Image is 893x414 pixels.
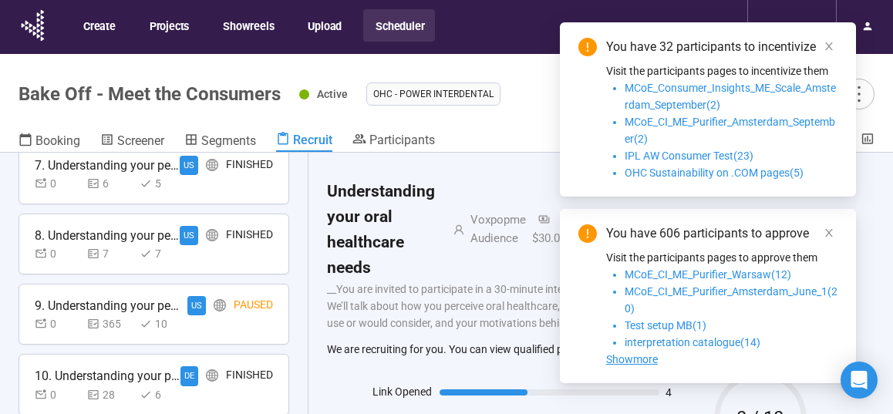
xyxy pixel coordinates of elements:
[234,296,273,315] div: Paused
[35,386,81,403] div: 0
[824,227,834,238] span: close
[606,249,837,266] p: Visit the participants pages to approve them
[606,38,837,56] div: You have 32 participants to incentivize
[373,86,494,102] span: OHC - Power Interdental
[317,88,348,100] span: Active
[87,315,133,332] div: 365
[327,383,432,406] div: Link Opened
[211,9,285,42] button: Showreels
[206,159,218,171] span: global
[327,179,435,281] h2: Understanding your oral healthcare needs
[117,133,164,148] span: Screener
[87,245,133,262] div: 7
[35,175,81,192] div: 0
[578,224,597,243] span: exclamation-circle
[848,83,869,104] span: more
[666,387,687,398] span: 4
[606,224,837,243] div: You have 606 participants to approve
[841,362,878,399] div: Open Intercom Messenger
[625,167,804,179] span: OHC Sustainability on .COM pages(5)
[35,296,181,315] div: 9. Understanding your personal care needs
[363,9,435,42] button: Scheduler
[180,366,198,385] div: DE
[184,132,256,152] a: Segments
[526,211,566,247] div: $30.00
[369,133,435,147] span: Participants
[187,296,206,315] div: US
[19,132,80,152] a: Booking
[140,175,186,192] div: 5
[206,229,218,241] span: global
[295,9,352,42] button: Upload
[35,156,180,175] div: 7. Understanding your personal care needs
[35,366,180,385] div: 10. Understanding your personal care needs
[19,83,281,105] h1: Bake Off - Meet the Consumers
[35,315,81,332] div: 0
[464,211,526,247] div: Voxpopme Audience
[293,133,332,147] span: Recruit
[352,132,435,150] a: Participants
[226,226,273,245] div: Finished
[578,38,597,56] span: exclamation-circle
[35,133,80,148] span: Booking
[140,245,186,262] div: 7
[35,226,180,245] div: 8. Understanding your personal care needs
[276,132,332,152] a: Recruit
[137,9,200,42] button: Projects
[35,245,81,262] div: 0
[625,319,706,332] span: Test setup MB(1)
[625,268,791,281] span: MCoE_CI_ME_Purifier_Warsaw(12)
[625,82,836,111] span: MCoE_Consumer_Insights_ME_Scale_Amsterdam_September(2)
[625,285,837,315] span: MCoE_CI_ME_Purifier_Amsterdam_June_1(20)
[435,224,464,235] span: user
[824,41,834,52] span: close
[201,133,256,148] span: Segments
[100,132,164,152] a: Screener
[71,9,126,42] button: Create
[763,12,816,42] div: Philips
[327,342,825,356] p: We are recruiting for you. You can view qualified participants on the as they qualify.
[214,299,226,311] span: global
[625,150,753,162] span: IPL AW Consumer Test(23)
[226,156,273,175] div: Finished
[226,366,273,385] div: Finished
[87,386,133,403] div: 28
[844,79,874,109] button: more
[140,386,186,403] div: 6
[180,226,198,245] div: US
[180,156,198,175] div: US
[206,369,218,382] span: global
[87,175,133,192] div: 6
[606,62,837,79] p: Visit the participants pages to incentivize them
[140,315,186,332] div: 10
[625,116,835,145] span: MCoE_CI_ME_Purifier_Amsterdam_September(2)
[625,336,760,348] span: interpretation catalogue(14)
[327,281,825,332] p: __You are invited to participate in a 30-minute interview (in English) about your oral healthcare...
[606,353,658,365] span: Showmore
